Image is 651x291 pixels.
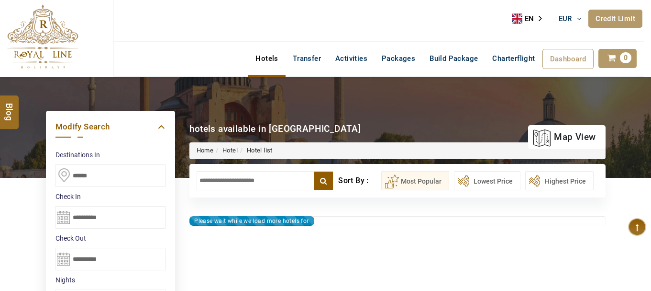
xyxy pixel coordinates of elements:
div: Sort By : [338,171,381,190]
a: Transfer [286,49,328,68]
a: 0 [598,49,637,68]
button: Highest Price [525,171,594,190]
li: Hotel list [238,146,273,155]
a: Packages [375,49,422,68]
span: EUR [559,14,572,23]
a: Hotels [248,49,285,68]
span: Dashboard [550,55,586,63]
div: hotels available in [GEOGRAPHIC_DATA] [189,122,361,135]
a: map view [533,127,596,148]
img: The Royal Line Holidays [7,4,78,69]
span: 0 [620,52,631,63]
label: Destinations In [55,150,166,160]
a: Modify Search [55,120,166,133]
aside: Language selected: English [512,12,549,26]
a: Charterflight [485,49,542,68]
a: Home [197,147,214,154]
button: Lowest Price [454,171,520,190]
div: Please wait while we load more hotels for you [189,216,314,226]
a: Build Package [422,49,485,68]
span: Charterflight [492,54,535,63]
span: Blog [3,103,16,111]
label: nights [55,275,166,285]
a: Hotel [222,147,238,154]
a: EN [512,12,549,26]
label: Check Out [55,233,166,243]
div: Language [512,12,549,26]
label: Check In [55,192,166,201]
button: Most Popular [381,171,449,190]
a: Credit Limit [588,10,642,28]
a: Activities [328,49,375,68]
